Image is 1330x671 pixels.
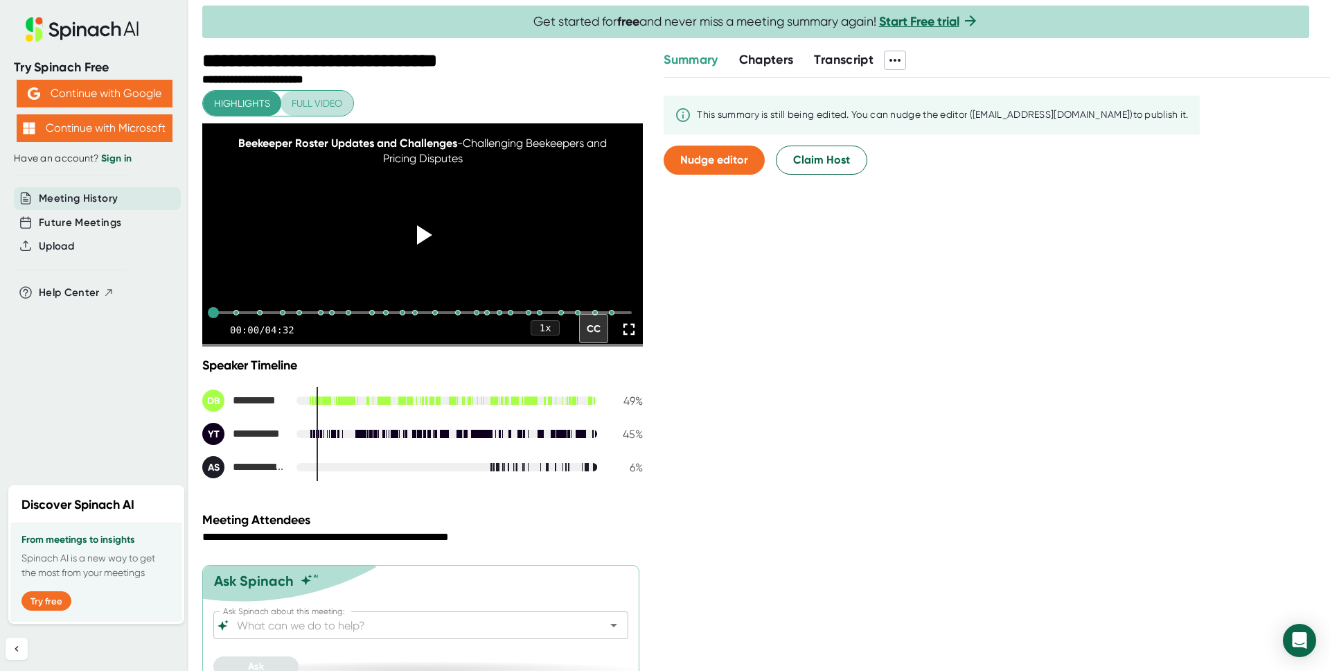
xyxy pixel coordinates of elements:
[202,456,285,478] div: Alissa Stephens
[28,87,40,100] img: Aehbyd4JwY73AAAAAElFTkSuQmCC
[202,390,224,412] div: DB
[238,137,457,150] span: Beekeeper Roster Updates and Challenges
[224,136,621,167] div: - Challenging Beekeepers and Pricing Disputes
[230,324,294,335] div: 00:00 / 04:32
[664,52,718,67] span: Summary
[739,52,794,67] span: Chapters
[17,114,172,142] button: Continue with Microsoft
[579,314,608,343] div: CC
[21,551,171,580] p: Spinach AI is a new way to get the most from your meetings
[202,423,285,445] div: Yuval Talmi
[14,60,175,76] div: Try Spinach Free
[21,534,171,546] h3: From meetings to insights
[793,152,850,168] span: Claim Host
[202,423,224,445] div: YT
[21,591,71,611] button: Try free
[292,95,342,112] span: Full video
[680,153,748,166] span: Nudge editor
[6,638,28,660] button: Collapse sidebar
[608,461,643,474] div: 6 %
[604,616,623,635] button: Open
[234,616,583,635] input: What can we do to help?
[739,51,794,69] button: Chapters
[879,14,959,29] a: Start Free trial
[533,14,979,30] span: Get started for and never miss a meeting summary again!
[202,512,646,528] div: Meeting Attendees
[608,394,643,408] div: 49 %
[39,191,118,207] button: Meeting History
[39,285,114,301] button: Help Center
[202,390,285,412] div: Dan Bauman
[39,238,74,254] button: Upload
[1283,624,1316,657] div: Open Intercom Messenger
[814,51,874,69] button: Transcript
[664,146,765,175] button: Nudge editor
[14,152,175,165] div: Have an account?
[17,80,172,107] button: Continue with Google
[39,285,100,301] span: Help Center
[697,109,1189,121] div: This summary is still being edited. You can nudge the editor ([EMAIL_ADDRESS][DOMAIN_NAME]) to pu...
[39,215,121,231] button: Future Meetings
[281,91,353,116] button: Full video
[214,95,270,112] span: Highlights
[214,573,294,589] div: Ask Spinach
[101,152,132,164] a: Sign in
[21,496,134,514] h2: Discover Spinach AI
[203,91,281,116] button: Highlights
[202,456,224,478] div: AS
[664,51,718,69] button: Summary
[531,320,560,335] div: 1 x
[617,14,639,29] b: free
[202,358,643,373] div: Speaker Timeline
[814,52,874,67] span: Transcript
[608,428,643,441] div: 45 %
[776,146,867,175] button: Claim Host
